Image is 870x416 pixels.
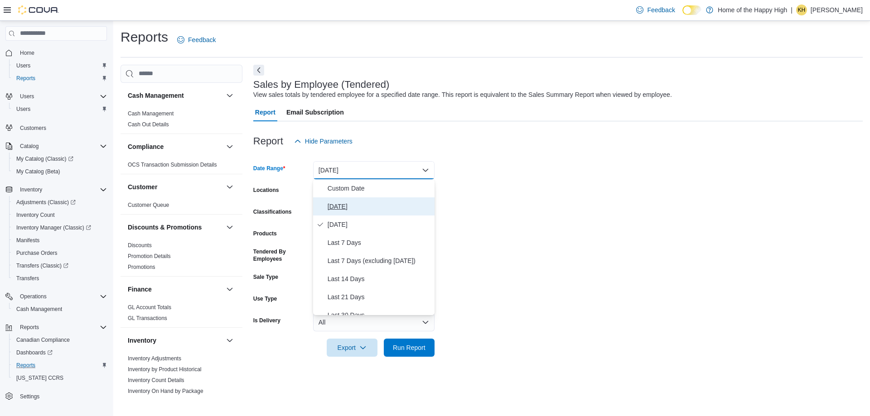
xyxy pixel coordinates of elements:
[121,200,242,214] div: Customer
[253,65,264,76] button: Next
[253,248,309,263] label: Tendered By Employees
[13,335,107,345] span: Canadian Compliance
[128,223,202,232] h3: Discounts & Promotions
[16,322,107,333] span: Reports
[16,362,35,369] span: Reports
[13,197,79,208] a: Adjustments (Classic)
[16,141,42,152] button: Catalog
[328,292,431,302] span: Last 21 Days
[255,103,275,121] span: Report
[13,273,43,284] a: Transfers
[128,336,156,345] h3: Inventory
[9,165,111,178] button: My Catalog (Beta)
[286,103,344,121] span: Email Subscription
[128,121,169,128] a: Cash Out Details
[328,219,431,230] span: [DATE]
[20,143,39,150] span: Catalog
[253,208,292,215] label: Classifications
[16,291,50,302] button: Operations
[16,184,46,195] button: Inventory
[313,161,435,179] button: [DATE]
[13,153,107,164] span: My Catalog (Classic)
[13,197,107,208] span: Adjustments (Classic)
[13,104,107,115] span: Users
[224,141,235,152] button: Compliance
[13,304,66,315] a: Cash Management
[128,253,171,260] span: Promotion Details
[328,310,431,320] span: Last 30 Days
[16,349,53,356] span: Dashboards
[13,260,72,271] a: Transfers (Classic)
[13,166,107,177] span: My Catalog (Beta)
[128,315,167,321] a: GL Transactions
[2,290,111,303] button: Operations
[128,264,155,270] a: Promotions
[128,355,181,362] span: Inventory Adjustments
[128,182,157,191] h3: Customer
[633,1,678,19] a: Feedback
[13,260,107,271] span: Transfers (Classic)
[16,275,39,282] span: Transfers
[253,273,278,281] label: Sale Type
[20,293,47,300] span: Operations
[20,93,34,100] span: Users
[16,141,107,152] span: Catalog
[16,237,39,244] span: Manifests
[328,201,431,212] span: [DATE]
[2,321,111,334] button: Reports
[128,182,222,191] button: Customer
[16,62,30,69] span: Users
[20,49,34,57] span: Home
[16,122,107,133] span: Customers
[2,46,111,59] button: Home
[13,222,95,233] a: Inventory Manager (Classic)
[2,121,111,134] button: Customers
[20,186,42,193] span: Inventory
[13,347,56,358] a: Dashboards
[13,273,107,284] span: Transfers
[20,124,46,132] span: Customers
[16,123,50,134] a: Customers
[128,355,181,362] a: Inventory Adjustments
[13,60,34,71] a: Users
[682,5,701,15] input: Dark Mode
[16,168,60,175] span: My Catalog (Beta)
[13,235,107,246] span: Manifests
[16,47,107,58] span: Home
[121,28,168,46] h1: Reports
[328,183,431,194] span: Custom Date
[290,132,356,150] button: Hide Parameters
[128,366,202,373] a: Inventory by Product Historical
[332,339,372,357] span: Export
[393,343,425,352] span: Run Report
[128,110,174,117] span: Cash Management
[253,230,277,237] label: Products
[128,388,203,394] a: Inventory On Hand by Package
[20,393,39,400] span: Settings
[18,5,59,14] img: Cova
[16,224,91,231] span: Inventory Manager (Classic)
[9,272,111,285] button: Transfers
[128,242,152,249] a: Discounts
[16,199,76,206] span: Adjustments (Classic)
[128,377,184,383] a: Inventory Count Details
[128,223,222,232] button: Discounts & Promotions
[796,5,807,15] div: Katrina Huhtala
[328,273,431,284] span: Last 14 Days
[13,373,67,383] a: [US_STATE] CCRS
[9,346,111,359] a: Dashboards
[128,336,222,345] button: Inventory
[313,179,435,315] div: Select listbox
[9,359,111,372] button: Reports
[128,304,171,311] a: GL Account Totals
[13,153,77,164] a: My Catalog (Classic)
[13,347,107,358] span: Dashboards
[121,302,242,327] div: Finance
[16,211,55,219] span: Inventory Count
[128,91,184,100] h3: Cash Management
[328,237,431,248] span: Last 7 Days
